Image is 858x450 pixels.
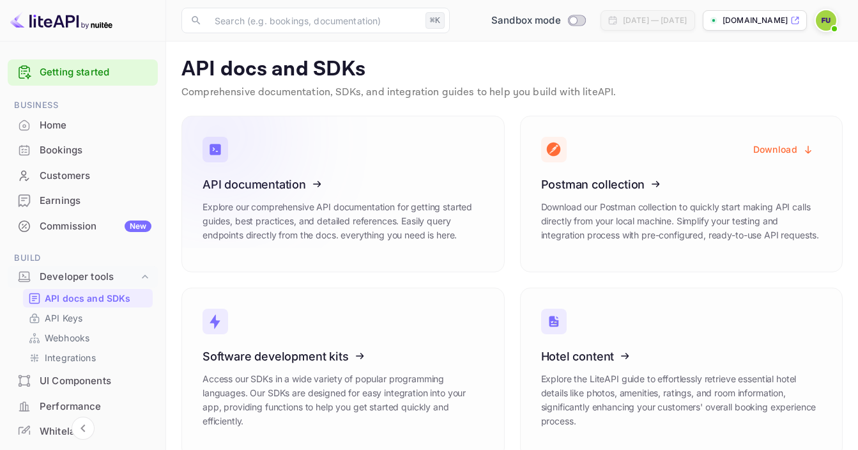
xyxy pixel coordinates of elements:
[8,59,158,86] div: Getting started
[8,189,158,213] div: Earnings
[28,351,148,364] a: Integrations
[40,143,151,158] div: Bookings
[181,57,843,82] p: API docs and SDKs
[8,164,158,187] a: Customers
[425,12,445,29] div: ⌘K
[207,8,420,33] input: Search (e.g. bookings, documentation)
[40,118,151,133] div: Home
[181,116,505,272] a: API documentationExplore our comprehensive API documentation for getting started guides, best pra...
[8,369,158,392] a: UI Components
[23,289,153,307] div: API docs and SDKs
[746,137,822,162] button: Download
[486,13,590,28] div: Switch to Production mode
[8,369,158,394] div: UI Components
[181,85,843,100] p: Comprehensive documentation, SDKs, and integration guides to help you build with liteAPI.
[28,331,148,345] a: Webhooks
[72,417,95,440] button: Collapse navigation
[8,138,158,163] div: Bookings
[8,419,158,444] div: Whitelabel
[816,10,836,31] img: Feot1000 User
[8,251,158,265] span: Build
[491,13,561,28] span: Sandbox mode
[40,65,151,80] a: Getting started
[203,350,484,363] h3: Software development kits
[125,221,151,232] div: New
[40,400,151,414] div: Performance
[40,270,139,284] div: Developer tools
[23,329,153,347] div: Webhooks
[40,219,151,234] div: Commission
[623,15,687,26] div: [DATE] — [DATE]
[23,348,153,367] div: Integrations
[541,200,822,242] p: Download our Postman collection to quickly start making API calls directly from your local machin...
[40,194,151,208] div: Earnings
[541,178,822,191] h3: Postman collection
[8,214,158,238] a: CommissionNew
[10,10,112,31] img: LiteAPI logo
[45,311,82,325] p: API Keys
[28,311,148,325] a: API Keys
[8,113,158,137] a: Home
[8,266,158,288] div: Developer tools
[8,394,158,419] div: Performance
[23,309,153,327] div: API Keys
[8,214,158,239] div: CommissionNew
[8,164,158,189] div: Customers
[40,374,151,389] div: UI Components
[45,351,96,364] p: Integrations
[8,419,158,443] a: Whitelabel
[8,138,158,162] a: Bookings
[8,394,158,418] a: Performance
[8,113,158,138] div: Home
[45,291,131,305] p: API docs and SDKs
[40,424,151,439] div: Whitelabel
[723,15,788,26] p: [DOMAIN_NAME]
[203,372,484,428] p: Access our SDKs in a wide variety of popular programming languages. Our SDKs are designed for eas...
[40,169,151,183] div: Customers
[28,291,148,305] a: API docs and SDKs
[8,189,158,212] a: Earnings
[541,350,822,363] h3: Hotel content
[8,98,158,112] span: Business
[541,372,822,428] p: Explore the LiteAPI guide to effortlessly retrieve essential hotel details like photos, amenities...
[45,331,89,345] p: Webhooks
